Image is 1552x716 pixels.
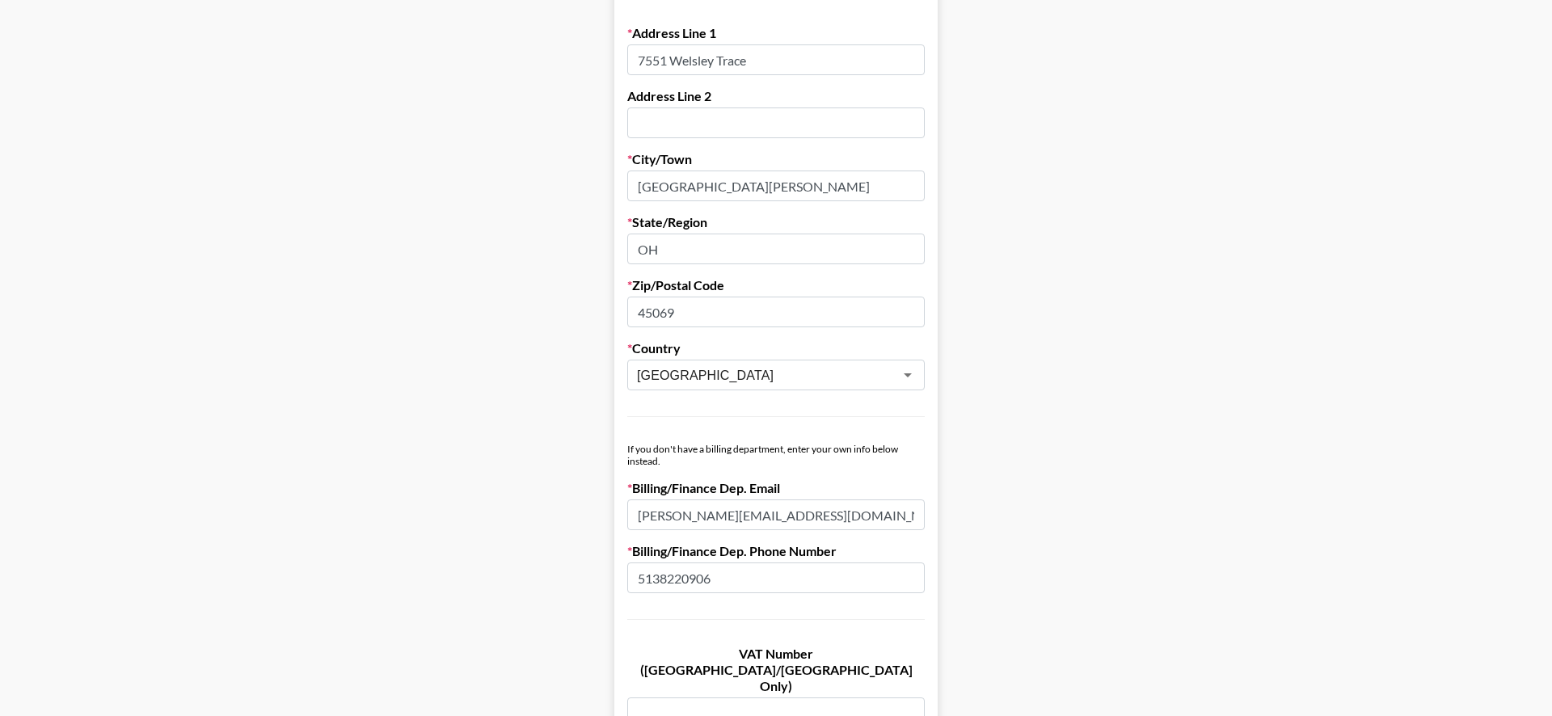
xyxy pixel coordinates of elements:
[896,364,919,386] button: Open
[627,480,925,496] label: Billing/Finance Dep. Email
[627,25,925,41] label: Address Line 1
[627,88,925,104] label: Address Line 2
[627,340,925,356] label: Country
[627,151,925,167] label: City/Town
[627,543,925,559] label: Billing/Finance Dep. Phone Number
[627,277,925,293] label: Zip/Postal Code
[627,646,925,694] label: VAT Number ([GEOGRAPHIC_DATA]/[GEOGRAPHIC_DATA] Only)
[627,214,925,230] label: State/Region
[627,443,925,467] div: If you don't have a billing department, enter your own info below instead.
